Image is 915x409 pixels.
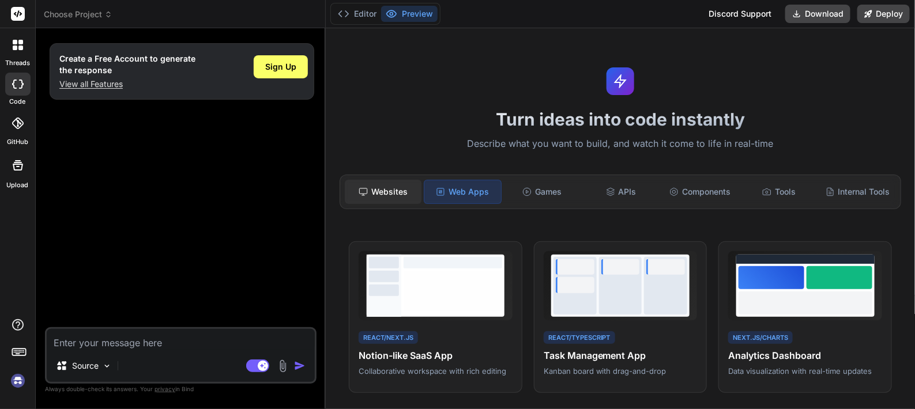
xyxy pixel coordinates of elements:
[785,5,850,23] button: Download
[381,6,438,22] button: Preview
[155,385,175,392] span: privacy
[102,361,112,371] img: Pick Models
[333,6,381,22] button: Editor
[265,61,296,73] span: Sign Up
[728,331,793,344] div: Next.js/Charts
[333,137,908,152] p: Describe what you want to build, and watch it come to life in real-time
[8,371,28,391] img: signin
[59,78,195,90] p: View all Features
[5,58,30,68] label: threads
[59,53,195,76] h1: Create a Free Account to generate the response
[10,97,26,107] label: code
[544,349,698,362] h4: Task Management App
[44,9,112,20] span: Choose Project
[728,366,882,376] p: Data visualization with real-time updates
[662,180,739,204] div: Components
[359,349,513,362] h4: Notion-like SaaS App
[424,180,502,204] div: Web Apps
[857,5,910,23] button: Deploy
[359,366,513,376] p: Collaborative workspace with rich editing
[333,109,908,130] h1: Turn ideas into code instantly
[72,360,99,372] p: Source
[359,331,418,344] div: React/Next.js
[276,359,289,373] img: attachment
[702,5,778,23] div: Discord Support
[294,360,306,372] img: icon
[544,331,615,344] div: React/TypeScript
[728,349,882,362] h4: Analytics Dashboard
[45,384,317,395] p: Always double-check its answers. Your in Bind
[544,366,698,376] p: Kanban board with drag-and-drop
[345,180,421,204] div: Websites
[504,180,581,204] div: Games
[7,137,28,147] label: GitHub
[7,180,29,190] label: Upload
[819,180,896,204] div: Internal Tools
[740,180,817,204] div: Tools
[583,180,660,204] div: APIs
